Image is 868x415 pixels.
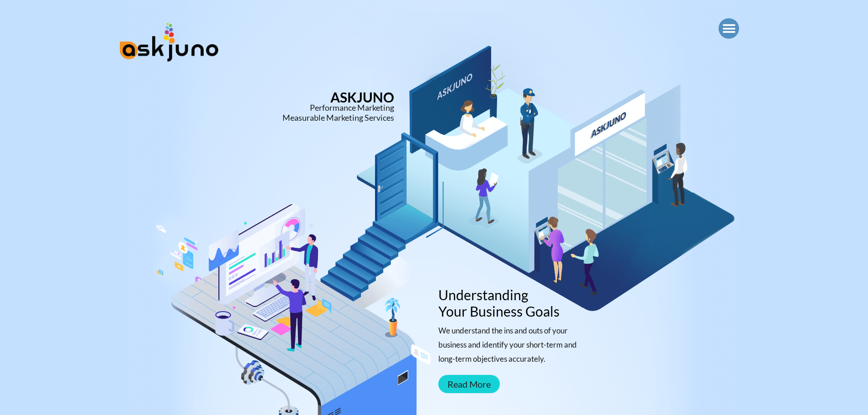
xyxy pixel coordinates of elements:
h1: ASKJUNO [196,89,394,105]
div: Menu Toggle [719,18,739,39]
h2: Understanding Your Business Goals [438,287,593,319]
a: Read More [438,375,500,393]
div: Performance Marketing Measurable Marketing Services [196,103,394,123]
span: Read More [447,379,491,389]
span: We understand the ins and outs of your business and identify your short-term and long-term object... [438,326,577,363]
